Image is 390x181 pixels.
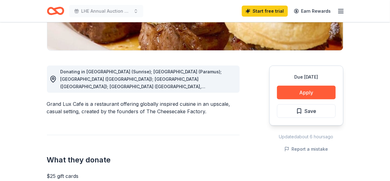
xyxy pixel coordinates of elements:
[277,104,336,118] button: Save
[82,7,131,15] span: LHE Annual Auction 2026
[290,6,335,17] a: Earn Rewards
[277,86,336,99] button: Apply
[47,4,64,18] a: Home
[242,6,288,17] a: Start free trial
[47,172,240,180] div: $25 gift cards
[61,69,222,97] span: Donating in [GEOGRAPHIC_DATA] (Sunrise); [GEOGRAPHIC_DATA] (Paramus); [GEOGRAPHIC_DATA] ([GEOGRAP...
[277,73,336,81] div: Due [DATE]
[305,107,317,115] span: Save
[69,5,143,17] button: LHE Annual Auction 2026
[284,145,328,153] button: Report a mistake
[269,133,343,140] div: Updated about 6 hours ago
[47,155,240,165] h2: What they donate
[47,100,240,115] div: Grand Lux Cafe is a restaurant offering globally inspired cuisine in an upscale, casual setting, ...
